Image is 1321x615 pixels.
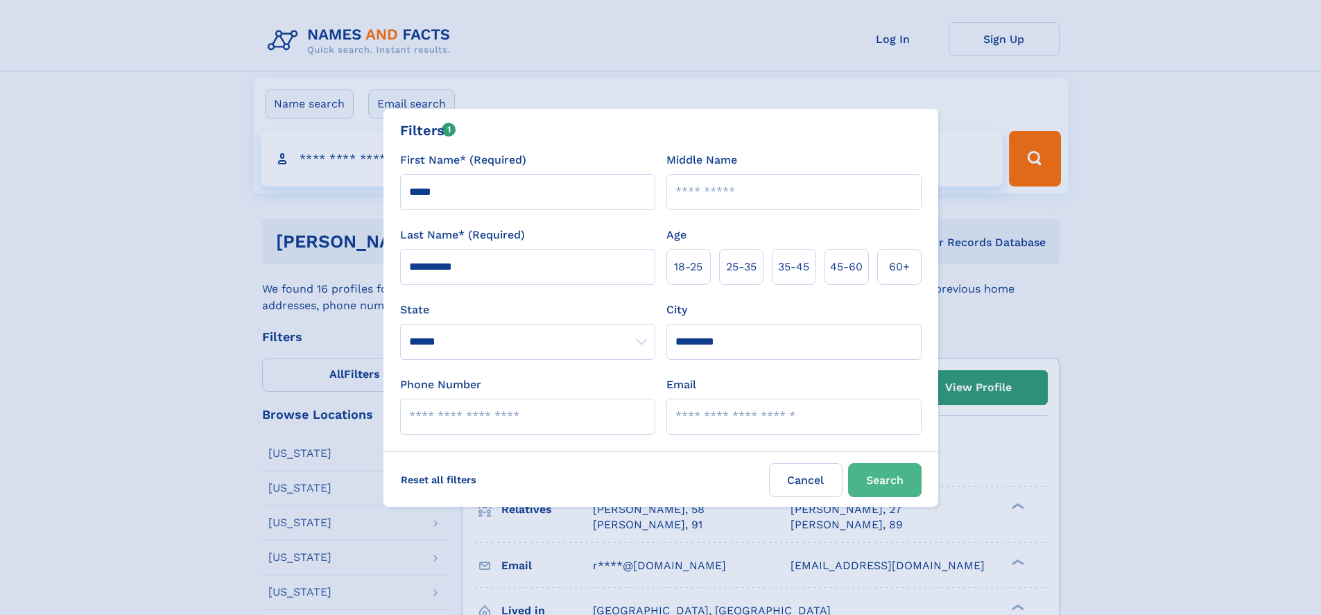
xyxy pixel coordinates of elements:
span: 25‑35 [726,259,757,275]
label: First Name* (Required) [400,152,526,168]
label: Age [666,227,687,243]
label: Last Name* (Required) [400,227,525,243]
span: 60+ [889,259,910,275]
span: 35‑45 [778,259,809,275]
label: Phone Number [400,376,481,393]
label: Middle Name [666,152,737,168]
label: Email [666,376,696,393]
label: City [666,302,687,318]
span: 45‑60 [830,259,863,275]
button: Search [848,463,922,497]
label: State [400,302,655,318]
div: Filters [400,120,456,141]
label: Cancel [769,463,843,497]
label: Reset all filters [392,463,485,496]
span: 18‑25 [674,259,702,275]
